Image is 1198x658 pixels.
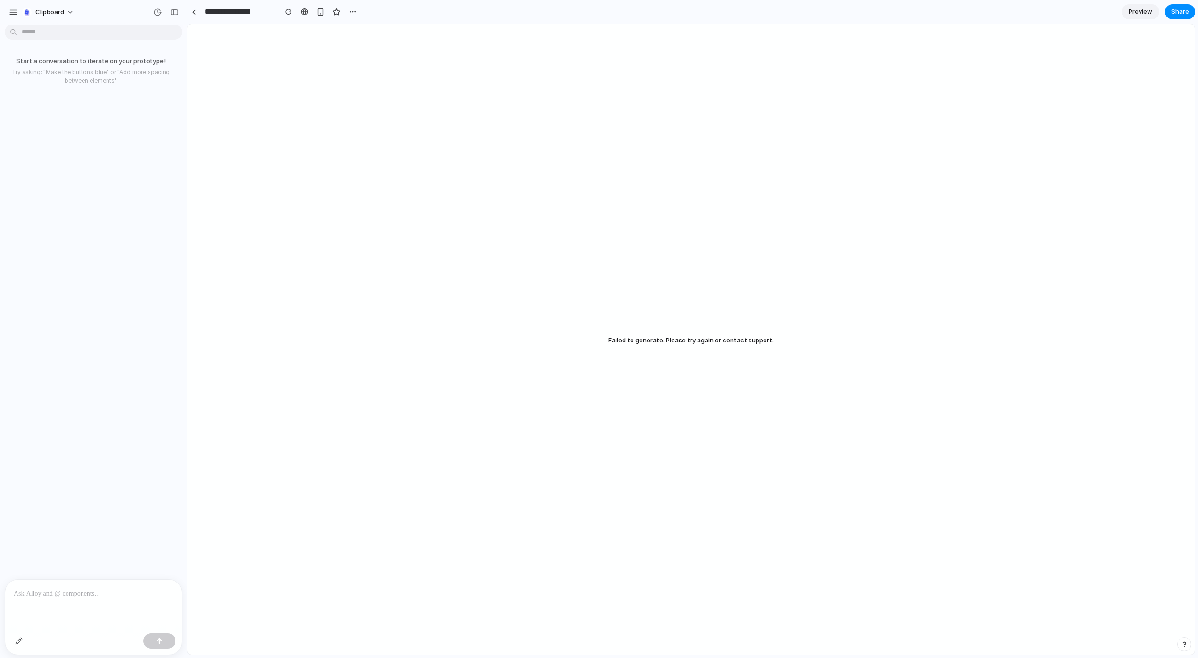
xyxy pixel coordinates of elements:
span: clipboard [35,8,64,17]
span: Failed to generate. Please try again or contact support. [608,336,774,344]
span: Share [1171,7,1189,17]
p: Try asking: "Make the buttons blue" or "Add more spacing between elements" [4,68,177,85]
a: Preview [1122,4,1159,19]
button: clipboard [18,5,79,20]
span: Preview [1129,7,1152,17]
p: Start a conversation to iterate on your prototype! [4,57,177,66]
button: Share [1165,4,1195,19]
